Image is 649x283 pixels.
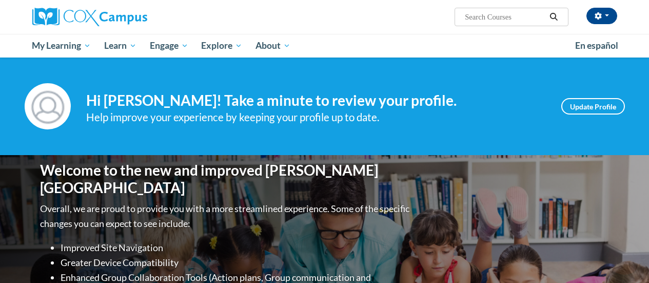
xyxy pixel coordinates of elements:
li: Improved Site Navigation [61,240,412,255]
a: Engage [143,34,195,58]
a: Learn [97,34,143,58]
input: Search Courses [464,11,546,23]
button: Search [546,11,561,23]
span: Engage [150,40,188,52]
img: Profile Image [25,83,71,129]
a: Update Profile [561,98,625,115]
span: My Learning [32,40,91,52]
span: About [255,40,290,52]
button: Account Settings [586,8,617,24]
img: Cox Campus [32,8,147,26]
span: En español [575,40,618,51]
h1: Welcome to the new and improved [PERSON_NAME][GEOGRAPHIC_DATA] [40,162,412,196]
div: Help improve your experience by keeping your profile up to date. [86,109,546,126]
a: About [249,34,297,58]
li: Greater Device Compatibility [61,255,412,270]
a: My Learning [26,34,98,58]
h4: Hi [PERSON_NAME]! Take a minute to review your profile. [86,92,546,109]
a: En español [568,35,625,56]
span: Explore [201,40,242,52]
a: Explore [194,34,249,58]
p: Overall, we are proud to provide you with a more streamlined experience. Some of the specific cha... [40,201,412,231]
iframe: Button to launch messaging window [608,242,641,275]
a: Cox Campus [32,8,217,26]
span: Learn [104,40,136,52]
div: Main menu [25,34,625,58]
